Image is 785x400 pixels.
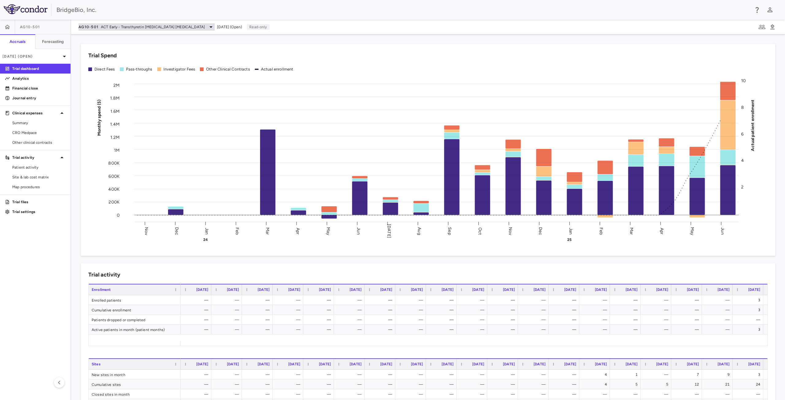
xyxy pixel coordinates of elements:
div: — [615,305,638,315]
span: [DATE] [626,362,638,366]
div: — [493,325,515,334]
tspan: 800K [108,161,120,166]
div: — [217,295,239,305]
div: Cumulative enrollment [89,305,181,314]
span: [DATE] [595,288,607,292]
div: — [370,370,392,379]
span: [DATE] (Open) [217,24,242,30]
div: — [431,325,454,334]
div: — [431,315,454,325]
tspan: 0 [117,212,120,218]
div: — [247,379,270,389]
div: — [186,370,208,379]
div: — [523,315,546,325]
text: Apr [659,227,664,234]
div: — [677,315,699,325]
div: — [554,315,576,325]
tspan: 1.4M [110,122,120,127]
div: — [186,295,208,305]
div: — [646,325,668,334]
div: — [186,325,208,334]
div: — [278,370,300,379]
div: — [309,295,331,305]
div: — [462,389,484,399]
text: Nov [144,227,149,235]
div: — [370,379,392,389]
div: — [401,379,423,389]
text: Jan [568,227,573,234]
div: New sites in month [89,370,181,379]
span: [DATE] [411,288,423,292]
div: Actual enrollment [261,67,293,72]
span: [DATE] [656,362,668,366]
div: — [615,389,638,399]
p: Financial close [12,86,66,91]
div: 12 [677,379,699,389]
p: Journal entry [12,95,66,101]
div: — [523,389,546,399]
div: BridgeBio, Inc. [56,5,749,14]
text: Jun [356,227,361,234]
div: — [677,295,699,305]
span: [DATE] [687,362,699,366]
div: — [554,305,576,315]
div: — [677,305,699,315]
div: — [247,315,270,325]
div: — [554,295,576,305]
img: logo-full-BYUhSk78.svg [4,4,48,14]
span: [DATE] [350,288,362,292]
span: [DATE] [258,288,270,292]
div: — [309,315,331,325]
div: — [646,305,668,315]
div: — [462,325,484,334]
div: — [585,389,607,399]
div: Patients dropped or completed [89,315,181,324]
div: Investigator Fees [163,67,195,72]
div: — [462,379,484,389]
div: — [217,379,239,389]
div: — [278,325,300,334]
span: [DATE] [411,362,423,366]
div: — [493,389,515,399]
div: — [707,325,729,334]
div: — [309,389,331,399]
div: — [217,370,239,379]
div: — [615,295,638,305]
p: [DATE] (Open) [2,54,61,59]
div: — [646,295,668,305]
p: Trial files [12,199,66,205]
div: — [247,295,270,305]
div: 9 [707,370,729,379]
span: [DATE] [503,288,515,292]
div: — [339,305,362,315]
div: — [217,315,239,325]
div: — [186,389,208,399]
span: [DATE] [687,288,699,292]
span: CRO Medpace [12,130,66,135]
div: 3 [738,325,760,334]
text: May [690,227,695,235]
div: — [646,315,668,325]
div: — [431,295,454,305]
div: — [493,379,515,389]
span: Enrollment [92,288,111,292]
tspan: 400K [108,187,120,192]
div: — [707,315,729,325]
p: Trial activity [12,155,58,160]
span: Site & lab cost matrix [12,174,66,180]
div: 3 [738,295,760,305]
text: Feb [599,227,604,234]
div: — [247,325,270,334]
div: 3 [738,370,760,379]
div: — [554,325,576,334]
div: — [738,315,760,325]
div: — [493,295,515,305]
div: — [370,295,392,305]
div: Pass-throughs [126,67,152,72]
div: — [339,325,362,334]
text: 25 [567,238,572,242]
text: Jun [720,227,725,234]
div: — [247,389,270,399]
div: Other Clinical Contracts [206,67,250,72]
span: [DATE] [227,288,239,292]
